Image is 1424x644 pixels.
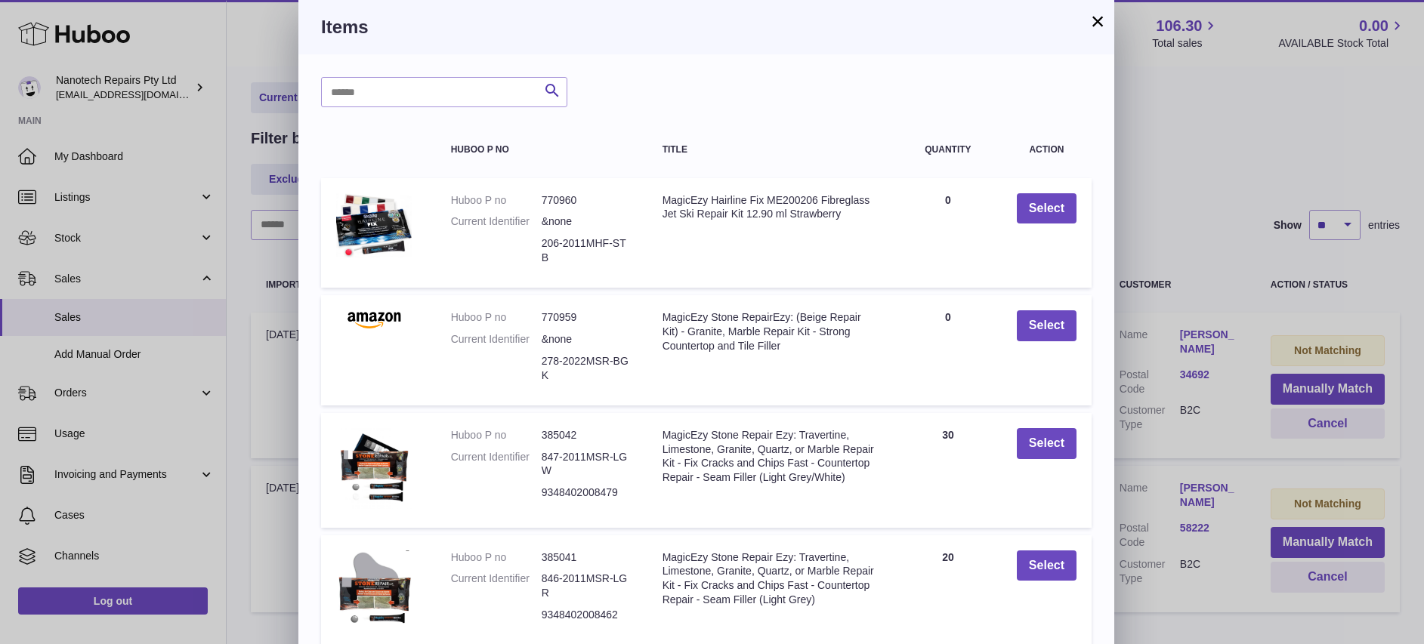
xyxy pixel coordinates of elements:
[542,550,632,565] dd: 385041
[451,550,542,565] dt: Huboo P no
[894,178,1002,288] td: 0
[451,572,542,600] dt: Current Identifier
[451,310,542,325] dt: Huboo P no
[1017,193,1076,224] button: Select
[542,428,632,442] dd: 385042
[542,236,632,265] dd: 206-2011MHF-STB
[451,214,542,229] dt: Current Identifier
[436,130,647,170] th: Huboo P no
[1017,550,1076,581] button: Select
[542,485,632,500] dd: 9348402008479
[542,193,632,208] dd: 770960
[321,15,1092,39] h3: Items
[1089,12,1107,30] button: ×
[894,130,1002,170] th: Quantity
[542,450,632,479] dd: 847-2011MSR-LGW
[336,310,412,328] img: MagicEzy Stone RepairEzy: (Beige Repair Kit) - Granite, Marble Repair Kit - Strong Countertop and...
[663,550,879,608] div: MagicEzy Stone Repair Ezy: Travertine, Limestone, Granite, Quartz, or Marble Repair Kit - Fix Cra...
[894,413,1002,528] td: 30
[336,428,412,509] img: MagicEzy Stone Repair Ezy: Travertine, Limestone, Granite, Quartz, or Marble Repair Kit - Fix Cra...
[336,550,412,630] img: MagicEzy Stone Repair Ezy: Travertine, Limestone, Granite, Quartz, or Marble Repair Kit - Fix Cra...
[663,193,879,222] div: MagicEzy Hairline Fix ME200206 Fibreglass Jet Ski Repair Kit 12.90 ml Strawberry
[542,354,632,383] dd: 278-2022MSR-BGK
[1002,130,1092,170] th: Action
[1017,310,1076,341] button: Select
[542,310,632,325] dd: 770959
[663,428,879,485] div: MagicEzy Stone Repair Ezy: Travertine, Limestone, Granite, Quartz, or Marble Repair Kit - Fix Cra...
[542,608,632,622] dd: 9348402008462
[542,332,632,347] dd: &none
[451,450,542,479] dt: Current Identifier
[451,193,542,208] dt: Huboo P no
[1017,428,1076,459] button: Select
[542,572,632,600] dd: 846-2011MSR-LGR
[663,310,879,353] div: MagicEzy Stone RepairEzy: (Beige Repair Kit) - Granite, Marble Repair Kit - Strong Countertop and...
[894,295,1002,405] td: 0
[336,193,412,259] img: MagicEzy Hairline Fix ME200206 Fibreglass Jet Ski Repair Kit 12.90 ml Strawberry
[451,428,542,442] dt: Huboo P no
[542,214,632,229] dd: &none
[647,130,894,170] th: Title
[451,332,542,347] dt: Current Identifier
